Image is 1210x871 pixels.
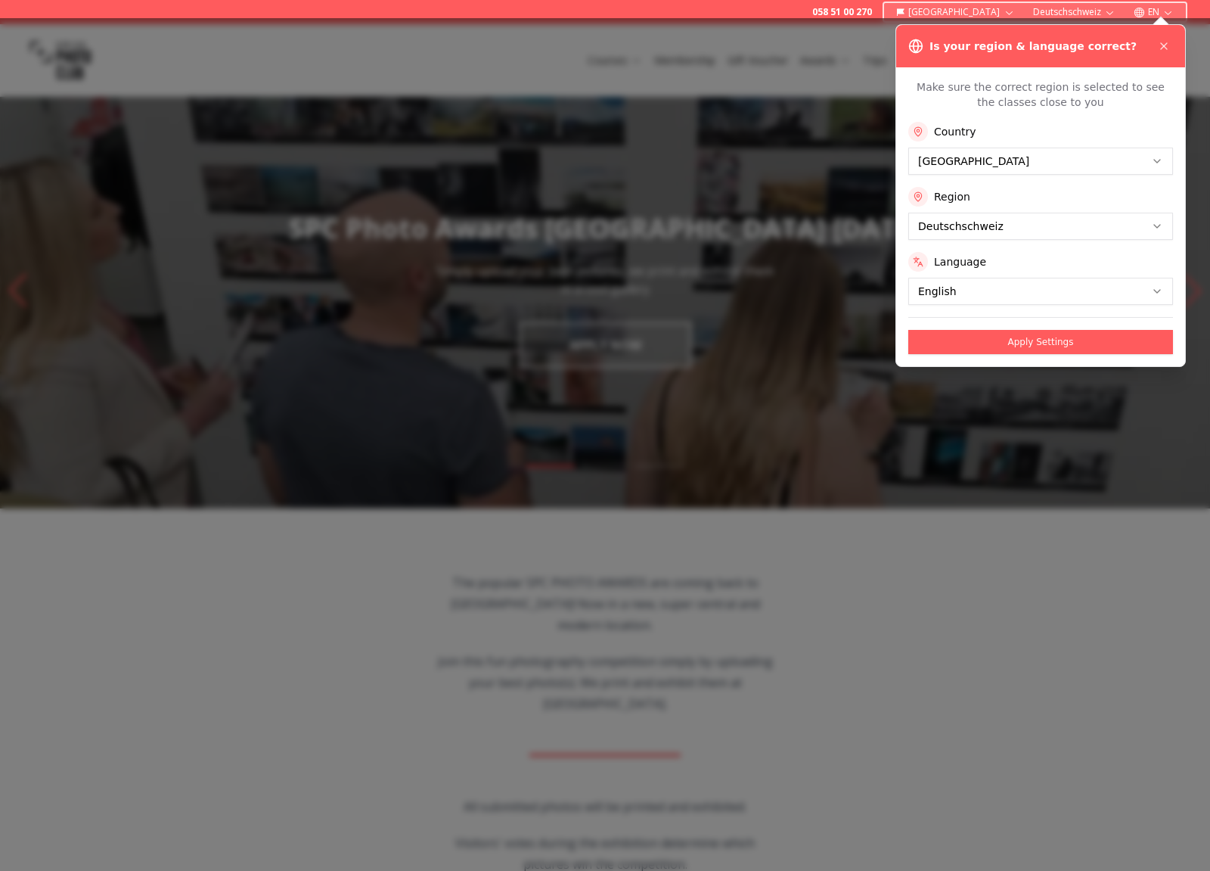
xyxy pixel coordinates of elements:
button: [GEOGRAPHIC_DATA] [890,3,1021,21]
label: Region [934,189,970,204]
button: EN [1128,3,1180,21]
h3: Is your region & language correct? [929,39,1137,54]
button: Apply Settings [908,330,1173,354]
p: Make sure the correct region is selected to see the classes close to you [908,79,1173,110]
label: Country [934,124,976,139]
a: 058 51 00 270 [812,6,872,18]
label: Language [934,254,986,269]
button: Deutschschweiz [1027,3,1122,21]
